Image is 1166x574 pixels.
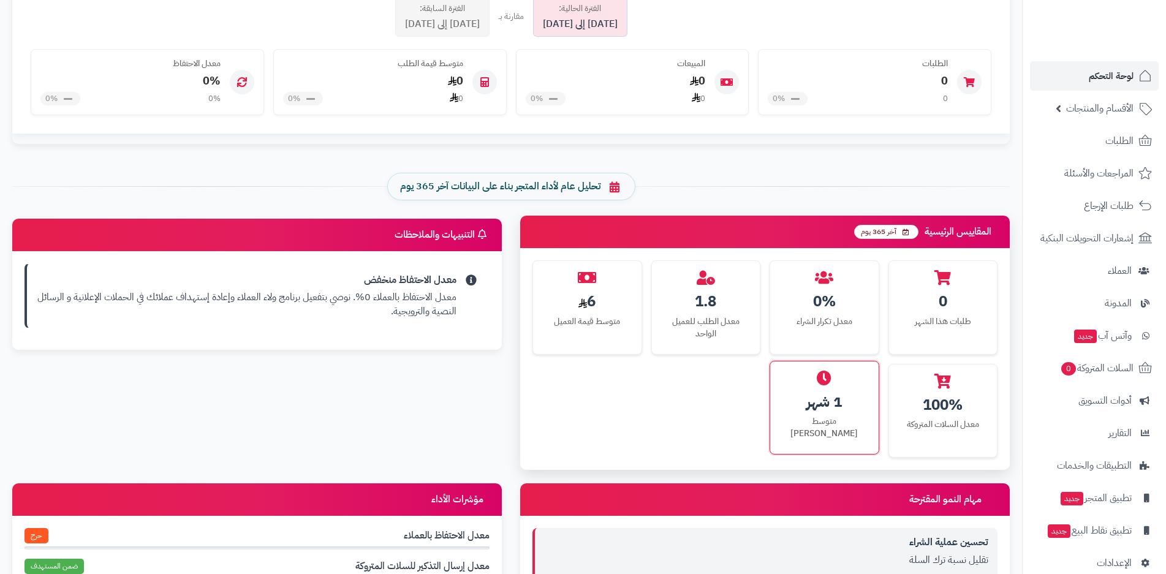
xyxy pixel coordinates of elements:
[405,17,480,31] span: [DATE] إلى [DATE]
[283,73,463,89] div: 0
[1030,191,1159,221] a: طلبات الإرجاع
[542,291,632,312] div: 6
[283,59,463,68] h4: متوسط قيمة الطلب
[854,225,998,239] h3: المقاييس الرئيسية
[1030,386,1159,415] a: أدوات التسويق
[499,10,524,23] div: مقارنة بـ
[1030,516,1159,545] a: تطبيق نقاط البيعجديد
[1066,100,1134,117] span: الأقسام والمنتجات
[898,291,988,312] div: 0
[1057,457,1132,474] span: التطبيقات والخدمات
[1030,289,1159,318] a: المدونة
[1030,321,1159,350] a: وآتس آبجديد
[420,2,465,15] span: الفترة السابقة:
[1030,483,1159,513] a: تطبيق المتجرجديد
[1060,360,1134,377] span: السلات المتروكة
[542,315,632,328] div: متوسط قيمة العميل
[1030,224,1159,253] a: إشعارات التحويلات البنكية
[779,391,869,412] div: 1 شهر
[1059,489,1132,507] span: تطبيق المتجر
[208,93,221,105] div: 0%
[288,93,300,105] span: 0%
[1048,524,1070,538] span: جديد
[854,225,918,239] span: آخر 365 يوم
[40,73,221,89] div: 0%
[1030,353,1159,383] a: السلات المتروكة0
[1073,327,1132,344] span: وآتس آب
[1105,295,1132,312] span: المدونة
[1030,256,1159,285] a: العملاء
[36,290,456,319] p: معدل الاحتفاظ بالعملاء 0%. نوصي بتفعيل برنامج ولاء العملاء وإعادة إستهداف عملائك في الحملات الإعل...
[559,2,601,15] span: الفترة الحالية:
[1089,67,1134,85] span: لوحة التحكم
[1040,230,1134,247] span: إشعارات التحويلات البنكية
[1108,262,1132,279] span: العملاء
[1074,330,1097,343] span: جديد
[768,59,948,68] h4: الطلبات
[661,315,751,340] div: معدل الطلب للعميل الواحد
[543,17,618,31] span: [DATE] إلى [DATE]
[768,73,948,89] div: 0
[45,93,58,105] span: 0%
[544,553,988,567] p: تقليل نسبة ترك السلة
[1108,425,1132,442] span: التقارير
[1030,418,1159,448] a: التقارير
[779,315,869,328] div: معدل تكرار الشراء
[1084,197,1134,214] span: طلبات الإرجاع
[36,273,456,287] strong: معدل الاحتفاظ منخفض
[1030,451,1159,480] a: التطبيقات والخدمات
[909,494,998,505] h3: مهام النمو المقترحة
[431,494,490,505] h3: مؤشرات الأداء
[1030,159,1159,188] a: المراجعات والأسئلة
[404,529,490,543] span: معدل الاحتفاظ بالعملاء
[1061,492,1083,505] span: جديد
[779,291,869,312] div: 0%
[40,59,221,68] h4: معدل الاحتفاظ
[898,315,988,328] div: طلبات هذا الشهر
[526,73,706,89] div: 0
[692,93,705,105] div: 0
[779,415,869,440] div: متوسط [PERSON_NAME]
[1064,165,1134,182] span: المراجعات والأسئلة
[1047,522,1132,539] span: تطبيق نقاط البيع
[531,93,543,105] span: 0%
[1030,61,1159,91] a: لوحة التحكم
[1105,132,1134,149] span: الطلبات
[1061,362,1076,376] span: 0
[1097,554,1132,572] span: الإعدادات
[1078,392,1132,409] span: أدوات التسويق
[1030,126,1159,156] a: الطلبات
[1083,34,1154,60] img: logo-2.png
[25,559,84,574] span: ضمن المستهدف
[898,418,988,431] div: معدل السلات المتروكة
[395,229,490,241] h3: التنبيهات والملاحظات
[898,395,988,415] div: 100%
[943,93,948,105] div: 0
[450,93,463,105] div: 0
[355,559,490,573] span: معدل إرسال التذكير للسلات المتروكة
[661,291,751,312] div: 1.8
[544,537,988,548] h4: تحسين عملية الشراء
[773,93,785,105] span: 0%
[25,528,48,543] span: حرج
[526,59,706,68] h4: المبيعات
[400,179,600,194] span: تحليل عام لأداء المتجر بناء على البيانات آخر 365 يوم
